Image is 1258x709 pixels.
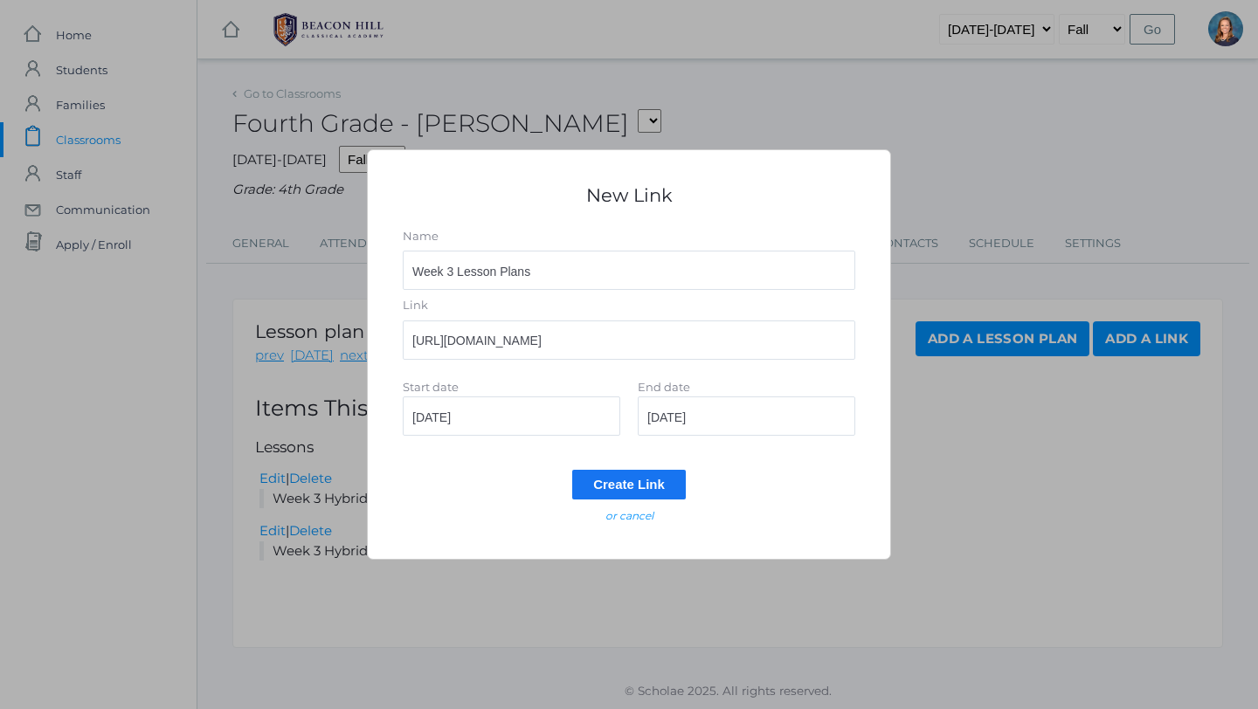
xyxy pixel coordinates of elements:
label: Name [403,228,855,245]
a: or cancel [403,508,855,524]
input: Create Link [572,470,686,499]
em: or cancel [605,509,653,522]
h1: New Link [403,185,855,205]
label: Link [403,297,855,314]
label: End date [638,380,690,394]
label: Start date [403,380,459,394]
